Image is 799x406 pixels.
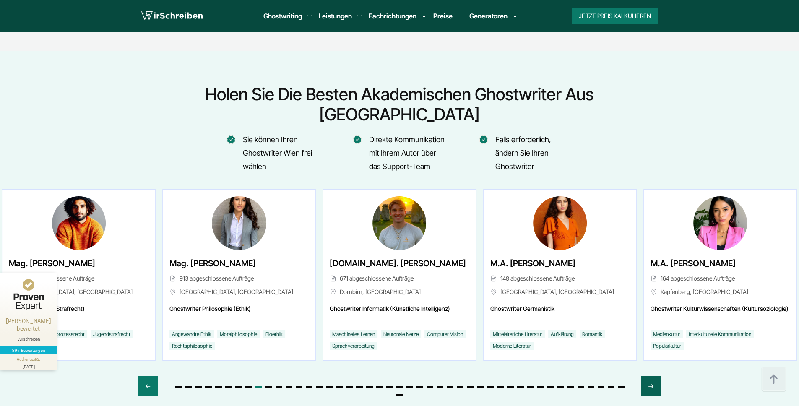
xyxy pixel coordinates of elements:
[17,356,41,362] div: Authentizität
[138,84,661,125] h2: Holen Sie die besten akademischen Ghostwriter aus [GEOGRAPHIC_DATA]
[533,196,587,250] img: M.A. Ruth Meier
[346,386,353,388] span: Go to slide 18
[330,330,377,338] li: Maschinelles Lernen
[578,386,584,388] span: Go to slide 41
[205,386,212,388] span: Go to slide 4
[141,10,203,22] img: logo wirschreiben
[406,386,413,388] span: Go to slide 24
[265,386,272,388] span: Go to slide 10
[9,273,148,284] span: 892 abgeschlossene Aufträge
[651,273,790,284] span: 164 abgeschlossene Aufträge
[91,330,133,338] li: Jugendstrafrecht
[169,257,256,270] span: Mag. [PERSON_NAME]
[3,362,54,369] div: [DATE]
[433,12,453,20] a: Preise
[480,133,572,173] li: Falls erforderlich, ändern Sie Ihren Ghostwriter
[330,304,469,324] span: Ghostwriter Informatik (Künstliche Intelligenz)
[43,330,87,338] li: Strafprozessrecht
[490,330,545,338] li: Mittelalterliche Literatur
[296,386,302,388] span: Go to slide 13
[651,342,684,350] li: Populärkultur
[356,386,363,388] span: Go to slide 19
[490,273,630,284] span: 148 abgeschlossene Aufträge
[416,386,423,388] span: Go to slide 25
[169,342,215,350] li: Rechtsphilosophie
[557,386,564,388] span: Go to slide 39
[469,11,508,21] a: Generatoren
[212,196,267,250] img: Mag. Antonia Krüger
[618,386,625,388] span: Go to slide 45
[457,386,463,388] span: Go to slide 29
[572,8,658,24] button: Jetzt Preis kalkulieren
[396,386,403,388] span: Go to slide 23
[490,304,630,324] span: Ghostwriter Germanistik
[537,386,544,388] span: Go to slide 37
[245,386,252,388] span: Go to slide 8
[651,257,736,270] span: M.A. [PERSON_NAME]
[175,386,182,388] span: Go to slide 1
[490,257,575,270] span: M.A. [PERSON_NAME]
[424,330,466,338] li: Computer Vision
[9,304,148,324] span: Ghostwriter Jura (Strafrecht)
[381,330,421,338] li: Neuronale Netze
[483,189,637,361] div: 10 / 46
[336,386,343,388] span: Go to slide 17
[396,394,403,396] span: Go to slide 46
[2,189,155,361] div: 7 / 46
[588,386,594,388] span: Go to slide 42
[427,386,433,388] span: Go to slide 26
[567,386,574,388] span: Go to slide 40
[447,386,453,388] span: Go to slide 28
[386,386,393,388] span: Go to slide 22
[548,330,576,338] li: Aufklärung
[490,287,630,297] span: [GEOGRAPHIC_DATA], [GEOGRAPHIC_DATA]
[467,386,474,388] span: Go to slide 30
[354,133,446,173] li: Direkte Kommunikation mit Ihrem Autor über das Support-Team
[185,386,192,388] span: Go to slide 2
[641,376,661,396] div: Next slide
[580,330,605,338] li: Romantik
[372,196,426,250] img: M.Sc. Gannon Flores
[507,386,514,388] span: Go to slide 34
[376,386,383,388] span: Go to slide 21
[487,386,494,388] span: Go to slide 32
[693,196,747,250] img: M.A. Gisela Horn
[316,386,323,388] span: Go to slide 15
[169,273,309,284] span: 913 abgeschlossene Aufträge
[547,386,554,388] span: Go to slide 38
[651,330,683,338] li: Medienkultur
[263,330,285,338] li: Bioethik
[276,386,282,388] span: Go to slide 11
[162,189,316,361] div: 8 / 46
[598,386,604,388] span: Go to slide 43
[643,189,797,361] div: 11 / 46
[761,367,786,392] img: button top
[608,386,614,388] span: Go to slide 44
[195,386,202,388] span: Go to slide 3
[366,386,373,388] span: Go to slide 20
[369,11,416,21] a: Fachrichtungen
[686,330,754,338] li: Interkulturelle Kommunikation
[225,386,232,388] span: Go to slide 6
[497,386,504,388] span: Go to slide 33
[490,342,534,350] li: Moderne Literatur
[138,376,158,396] div: Previous slide
[651,304,790,324] span: Ghostwriter Kulturwissenschaften (Kultursoziologie)
[330,287,469,297] span: Dornbirn, [GEOGRAPHIC_DATA]
[319,11,352,21] a: Leistungen
[52,196,106,250] img: Mag. Andreas Riedel
[169,330,214,338] li: Angewandte Ethik
[330,257,466,270] span: [DOMAIN_NAME]. [PERSON_NAME]
[330,273,469,284] span: 671 abgeschlossene Aufträge
[323,189,476,361] div: 9 / 46
[330,342,377,350] li: Sprachverarbeitung
[9,287,148,297] span: [GEOGRAPHIC_DATA], [GEOGRAPHIC_DATA]
[306,386,312,388] span: Go to slide 14
[517,386,524,388] span: Go to slide 35
[527,386,534,388] span: Go to slide 36
[263,11,302,21] a: Ghostwriting
[215,386,222,388] span: Go to slide 5
[169,304,309,324] span: Ghostwriter Philosophie (Ethik)
[477,386,484,388] span: Go to slide 31
[286,386,292,388] span: Go to slide 12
